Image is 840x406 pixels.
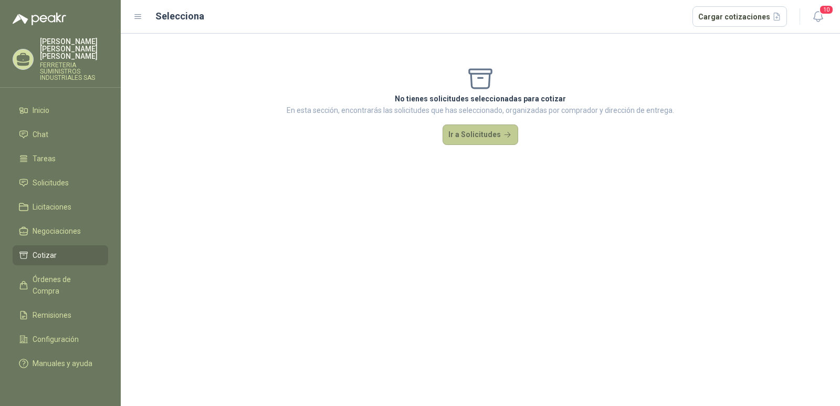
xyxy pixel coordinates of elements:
a: Tareas [13,149,108,169]
span: Cotizar [33,249,57,261]
button: Cargar cotizaciones [692,6,787,27]
a: Configuración [13,329,108,349]
a: Licitaciones [13,197,108,217]
button: Ir a Solicitudes [443,124,518,145]
span: Negociaciones [33,225,81,237]
a: Órdenes de Compra [13,269,108,301]
p: [PERSON_NAME] [PERSON_NAME] [PERSON_NAME] [40,38,108,60]
span: Licitaciones [33,201,71,213]
span: Remisiones [33,309,71,321]
span: Configuración [33,334,79,345]
a: Inicio [13,100,108,120]
a: Solicitudes [13,173,108,193]
p: No tienes solicitudes seleccionadas para cotizar [287,93,674,105]
span: Solicitudes [33,177,69,189]
a: Negociaciones [13,221,108,241]
span: Órdenes de Compra [33,274,98,297]
a: Manuales y ayuda [13,353,108,373]
img: Logo peakr [13,13,66,25]
p: En esta sección, encontrarás las solicitudes que has seleccionado, organizadas por comprador y di... [287,105,674,116]
button: 10 [808,7,827,26]
a: Remisiones [13,305,108,325]
span: Tareas [33,153,56,164]
h2: Selecciona [155,9,204,24]
a: Chat [13,124,108,144]
span: 10 [819,5,834,15]
a: Cotizar [13,245,108,265]
span: Inicio [33,105,49,116]
span: Manuales y ayuda [33,358,92,369]
span: Chat [33,129,48,140]
p: FERRETERIA SUMINISTROS INDUSTRIALES SAS [40,62,108,81]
